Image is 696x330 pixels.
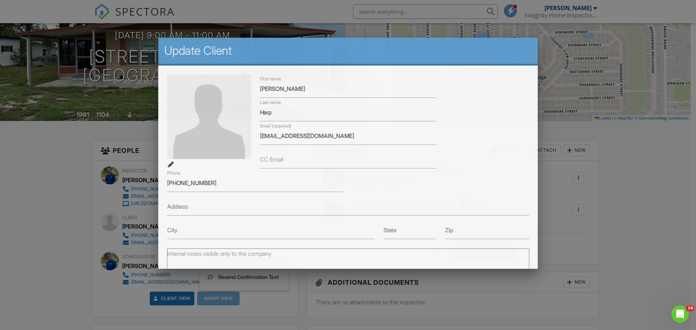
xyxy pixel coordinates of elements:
label: Address [167,202,188,210]
label: CC Email [260,155,283,163]
img: default-user-f0147aede5fd5fa78ca7ade42f37bd4542148d508eef1c3d3ea960f66861d68b.jpg [167,74,251,159]
label: Email (required) [260,123,291,129]
label: City [167,226,177,234]
h2: Update Client [164,43,532,58]
span: 10 [686,305,695,311]
label: Internal notes visible only to the company [167,250,271,258]
label: Phone [167,170,180,176]
iframe: Intercom live chat [671,305,689,323]
label: First name [260,76,281,82]
label: Last name [260,99,281,106]
label: State [383,226,397,234]
label: Zip [445,226,453,234]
